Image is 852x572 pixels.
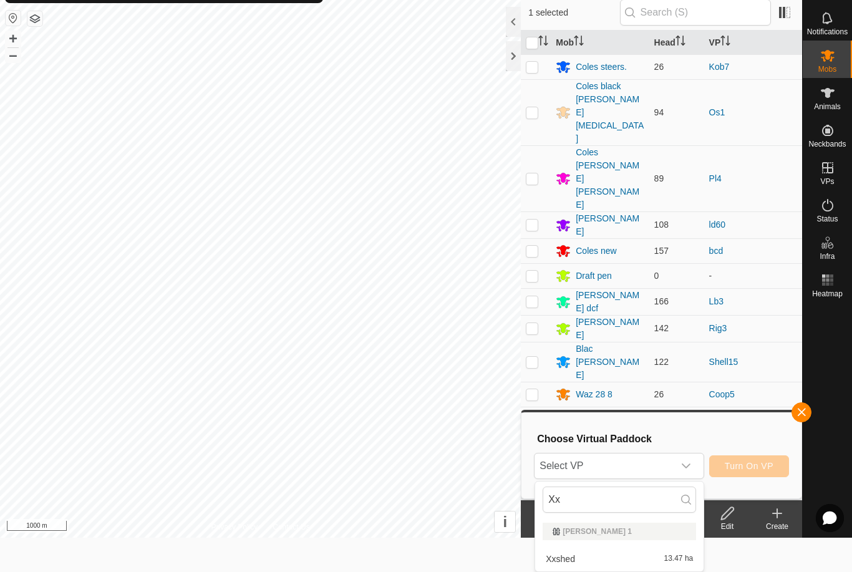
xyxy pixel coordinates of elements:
[535,546,704,571] li: Xxshed
[704,263,802,288] td: -
[725,461,773,471] span: Turn On VP
[812,290,843,298] span: Heatmap
[211,521,258,533] a: Privacy Policy
[709,323,727,333] a: Rig3
[709,220,725,230] a: ld60
[709,107,725,117] a: Os1
[664,555,694,563] span: 13.47 ha
[649,31,704,55] th: Head
[709,246,724,256] a: bcd
[654,357,669,367] span: 122
[538,37,548,47] p-sorticon: Activate to sort
[720,37,730,47] p-sorticon: Activate to sort
[704,31,802,55] th: VP
[576,316,644,342] div: [PERSON_NAME]
[820,178,834,185] span: VPs
[654,296,669,306] span: 166
[503,513,507,530] span: i
[654,173,664,183] span: 89
[553,528,686,535] div: [PERSON_NAME] 1
[543,487,696,513] input: Search
[814,103,841,110] span: Animals
[709,296,724,306] a: Lb3
[535,453,673,478] span: Select VP
[6,47,21,62] button: –
[546,555,575,563] span: Xxshed
[654,220,669,230] span: 108
[537,433,789,445] h3: Choose Virtual Paddock
[709,173,722,183] a: Pl4
[576,342,644,382] div: Blac [PERSON_NAME]
[709,455,789,477] button: Turn On VP
[528,6,619,19] span: 1 selected
[576,146,644,211] div: Coles [PERSON_NAME] [PERSON_NAME]
[576,61,627,74] div: Coles steers.
[654,62,664,72] span: 26
[273,521,309,533] a: Contact Us
[6,11,21,26] button: Reset Map
[495,511,515,532] button: i
[535,518,704,571] ul: Option List
[27,11,42,26] button: Map Layers
[576,212,644,238] div: [PERSON_NAME]
[807,28,848,36] span: Notifications
[709,389,735,399] a: Coop5
[803,500,852,535] a: Help
[654,271,659,281] span: 0
[654,107,664,117] span: 94
[654,389,664,399] span: 26
[574,37,584,47] p-sorticon: Activate to sort
[576,80,644,145] div: Coles black [PERSON_NAME][MEDICAL_DATA]
[675,37,685,47] p-sorticon: Activate to sort
[818,65,836,73] span: Mobs
[551,31,649,55] th: Mob
[702,521,752,532] div: Edit
[576,245,616,258] div: Coles new
[820,253,835,260] span: Infra
[576,388,612,401] div: Waz 28 8
[576,269,612,283] div: Draft pen
[816,215,838,223] span: Status
[654,246,669,256] span: 157
[674,453,699,478] div: dropdown trigger
[709,357,738,367] a: Shell15
[752,521,802,532] div: Create
[576,289,644,315] div: [PERSON_NAME] dcf
[709,62,730,72] a: Kob7
[6,31,21,46] button: +
[808,140,846,148] span: Neckbands
[654,323,669,333] span: 142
